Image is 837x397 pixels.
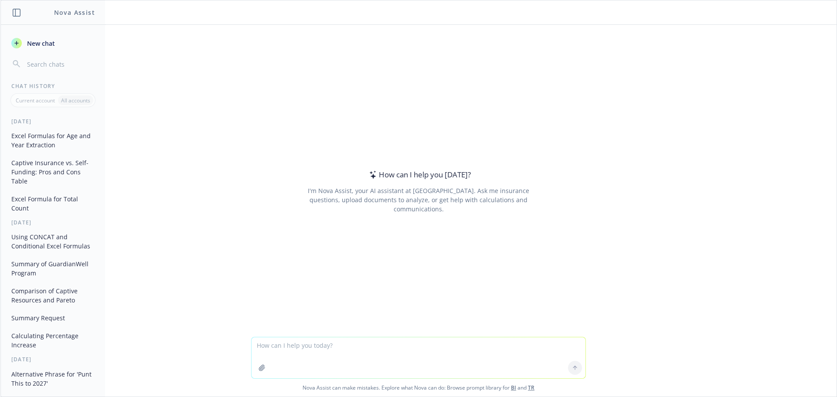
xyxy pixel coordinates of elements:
span: Nova Assist can make mistakes. Explore what Nova can do: Browse prompt library for and [4,379,833,397]
input: Search chats [25,58,95,70]
p: Current account [16,97,55,104]
button: Captive Insurance vs. Self-Funding: Pros and Cons Table [8,156,98,188]
div: [DATE] [1,219,105,226]
button: New chat [8,35,98,51]
button: Calculating Percentage Increase [8,329,98,352]
button: Summary Request [8,311,98,325]
div: [DATE] [1,356,105,363]
a: BI [511,384,516,391]
a: TR [528,384,534,391]
p: All accounts [61,97,90,104]
div: How can I help you [DATE]? [367,169,471,180]
button: Summary of GuardianWell Program [8,257,98,280]
button: Using CONCAT and Conditional Excel Formulas [8,230,98,253]
div: Chat History [1,82,105,90]
button: Comparison of Captive Resources and Pareto [8,284,98,307]
div: I'm Nova Assist, your AI assistant at [GEOGRAPHIC_DATA]. Ask me insurance questions, upload docum... [296,186,541,214]
div: [DATE] [1,118,105,125]
button: Excel Formulas for Age and Year Extraction [8,129,98,152]
button: Excel Formula for Total Count [8,192,98,215]
button: Alternative Phrase for 'Punt This to 2027' [8,367,98,390]
span: New chat [25,39,55,48]
h1: Nova Assist [54,8,95,17]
